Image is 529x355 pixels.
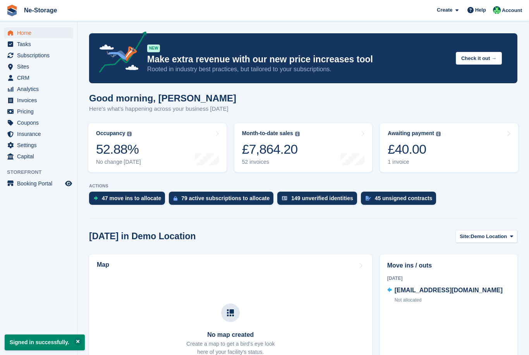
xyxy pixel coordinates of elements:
[456,52,502,65] button: Check it out →
[17,151,64,162] span: Capital
[388,130,434,137] div: Awaiting payment
[17,129,64,139] span: Insurance
[387,261,510,270] h2: Move ins / outs
[282,196,287,201] img: verify_identity-adf6edd0f0f0b5bbfe63781bf79b02c33cf7c696d77639b501bdc392416b5a36.svg
[4,39,73,50] a: menu
[147,54,450,65] p: Make extra revenue with our new price increases tool
[471,233,507,240] span: Demo Location
[4,84,73,94] a: menu
[147,45,160,52] div: NEW
[242,130,293,137] div: Month-to-date sales
[375,195,433,201] div: 45 unsigned contracts
[277,192,361,209] a: 149 unverified identities
[181,195,270,201] div: 79 active subscriptions to allocate
[295,132,300,136] img: icon-info-grey-7440780725fd019a000dd9b08b2336e03edf1995a4989e88bcd33f0948082b44.svg
[186,331,275,338] h3: No map created
[395,297,422,303] span: Not allocated
[4,72,73,83] a: menu
[388,141,441,157] div: £40.00
[5,334,85,350] p: Signed in successfully.
[361,192,440,209] a: 45 unsigned contracts
[475,6,486,14] span: Help
[7,168,77,176] span: Storefront
[242,159,300,165] div: 52 invoices
[234,123,373,172] a: Month-to-date sales £7,864.20 52 invoices
[17,117,64,128] span: Coupons
[96,130,125,137] div: Occupancy
[17,140,64,151] span: Settings
[93,31,147,75] img: price-adjustments-announcement-icon-8257ccfd72463d97f412b2fc003d46551f7dbcb40ab6d574587a9cd5c0d94...
[227,309,234,316] img: map-icn-33ee37083ee616e46c38cad1a60f524a97daa1e2b2c8c0bc3eb3415660979fc1.svg
[6,5,18,16] img: stora-icon-8386f47178a22dfd0bd8f6a31ec36ba5ce8667c1dd55bd0f319d3a0aa187defe.svg
[388,159,441,165] div: 1 invoice
[4,117,73,128] a: menu
[395,287,503,293] span: [EMAIL_ADDRESS][DOMAIN_NAME]
[17,27,64,38] span: Home
[291,195,353,201] div: 149 unverified identities
[94,196,98,201] img: move_ins_to_allocate_icon-fdf77a2bb77ea45bf5b3d319d69a93e2d87916cf1d5bf7949dd705db3b84f3ca.svg
[97,261,109,268] h2: Map
[169,192,277,209] a: 79 active subscriptions to allocate
[460,233,471,240] span: Site:
[387,286,510,305] a: [EMAIL_ADDRESS][DOMAIN_NAME] Not allocated
[173,196,177,201] img: active_subscription_to_allocate_icon-d502201f5373d7db506a760aba3b589e785aa758c864c3986d89f69b8ff3...
[89,184,517,189] p: ACTIONS
[17,106,64,117] span: Pricing
[17,39,64,50] span: Tasks
[4,61,73,72] a: menu
[147,65,450,74] p: Rooted in industry best practices, but tailored to your subscriptions.
[4,27,73,38] a: menu
[89,231,196,242] h2: [DATE] in Demo Location
[380,123,518,172] a: Awaiting payment £40.00 1 invoice
[436,132,441,136] img: icon-info-grey-7440780725fd019a000dd9b08b2336e03edf1995a4989e88bcd33f0948082b44.svg
[89,192,169,209] a: 47 move ins to allocate
[455,230,517,243] button: Site: Demo Location
[17,84,64,94] span: Analytics
[102,195,161,201] div: 47 move ins to allocate
[89,93,236,103] h1: Good morning, [PERSON_NAME]
[17,50,64,61] span: Subscriptions
[4,129,73,139] a: menu
[4,95,73,106] a: menu
[17,72,64,83] span: CRM
[366,196,371,201] img: contract_signature_icon-13c848040528278c33f63329250d36e43548de30e8caae1d1a13099fd9432cc5.svg
[4,106,73,117] a: menu
[96,141,141,157] div: 52.88%
[493,6,501,14] img: Jay Johal
[17,95,64,106] span: Invoices
[96,159,141,165] div: No change [DATE]
[502,7,522,14] span: Account
[17,61,64,72] span: Sites
[242,141,300,157] div: £7,864.20
[387,275,510,282] div: [DATE]
[4,50,73,61] a: menu
[4,178,73,189] a: menu
[17,178,64,189] span: Booking Portal
[4,151,73,162] a: menu
[21,4,60,17] a: Ne-Storage
[64,179,73,188] a: Preview store
[89,105,236,113] p: Here's what's happening across your business [DATE]
[88,123,227,172] a: Occupancy 52.88% No change [DATE]
[437,6,452,14] span: Create
[127,132,132,136] img: icon-info-grey-7440780725fd019a000dd9b08b2336e03edf1995a4989e88bcd33f0948082b44.svg
[4,140,73,151] a: menu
